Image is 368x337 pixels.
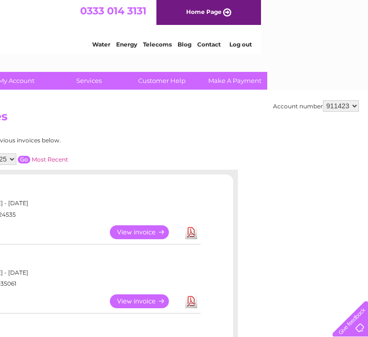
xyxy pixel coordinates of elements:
[285,41,298,48] a: Blog
[250,41,279,48] a: Telecoms
[110,294,180,308] a: View
[223,41,244,48] a: Energy
[273,100,359,112] div: Account number
[199,41,217,48] a: Water
[304,41,328,48] a: Contact
[110,225,180,239] a: View
[187,5,253,17] a: 0333 014 3131
[185,294,197,308] a: Download
[13,25,62,54] img: logo.png
[122,72,202,90] a: Customer Help
[185,225,197,239] a: Download
[336,41,359,48] a: Log out
[32,156,68,163] a: Most Recent
[49,72,129,90] a: Services
[195,72,274,90] a: Make A Payment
